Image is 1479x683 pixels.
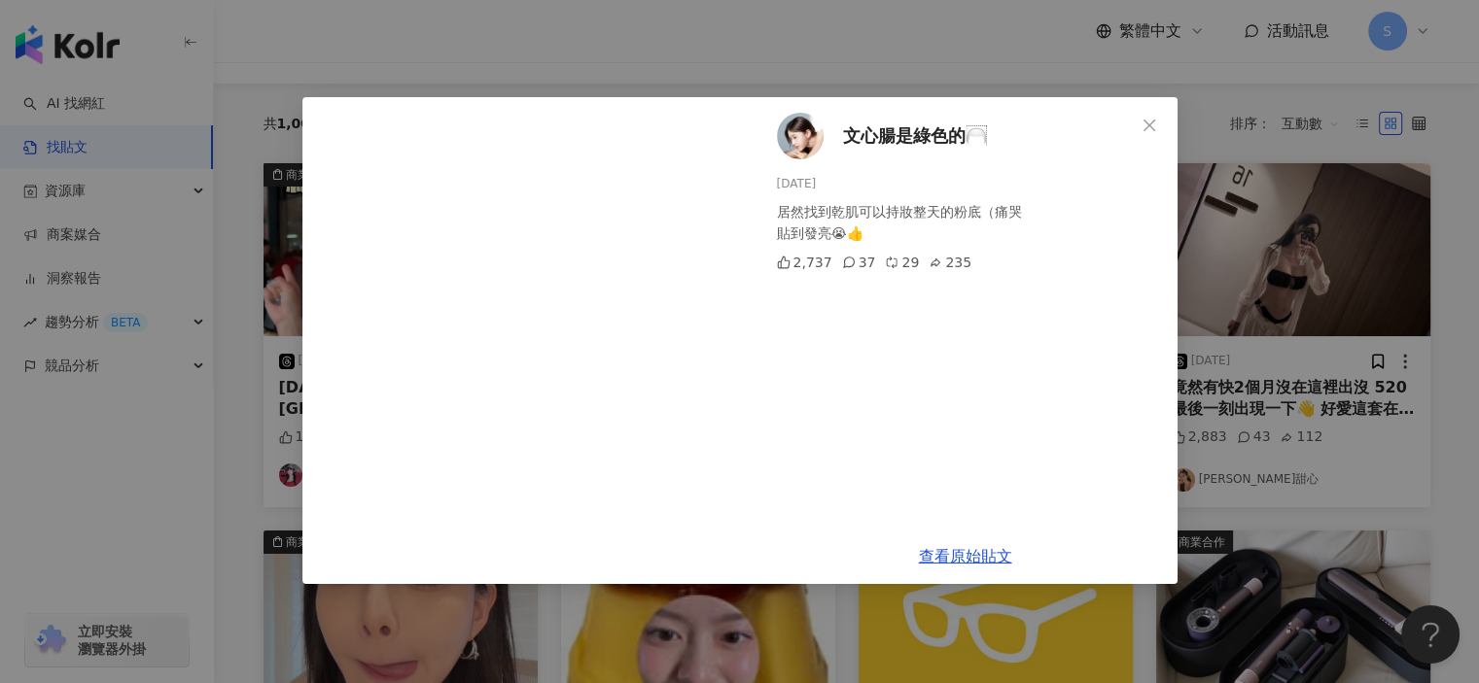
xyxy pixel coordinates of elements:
[777,113,824,159] img: KOL Avatar
[777,175,1162,193] div: [DATE]
[843,122,987,150] span: 文心腸是綠色的🦳
[929,252,971,273] div: 235
[777,113,1135,159] a: KOL Avatar文心腸是綠色的🦳
[842,252,876,273] div: 37
[885,252,919,273] div: 29
[1130,106,1169,145] button: Close
[919,547,1012,565] a: 查看原始貼文
[777,201,1162,244] div: 居然找到乾肌可以持妝整天的粉底（痛哭 貼到發亮😭👍
[1142,118,1157,133] span: close
[777,252,832,273] div: 2,737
